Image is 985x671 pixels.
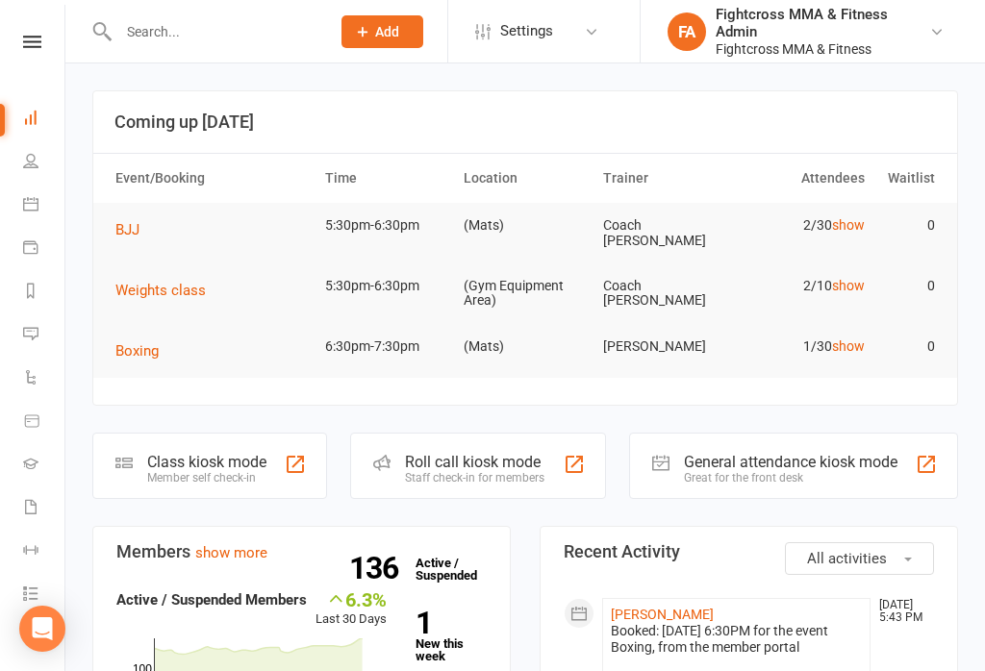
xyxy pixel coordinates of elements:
span: Add [375,24,399,39]
a: Reports [23,271,66,314]
div: FA [668,12,706,51]
a: People [23,141,66,185]
td: 6:30pm-7:30pm [316,324,456,369]
div: General attendance kiosk mode [684,453,897,471]
a: [PERSON_NAME] [611,607,714,622]
h3: Members [116,542,487,561]
td: 2/10 [734,263,873,309]
div: Fightcross MMA & Fitness [716,40,929,58]
td: (Gym Equipment Area) [455,263,594,324]
a: show [832,338,865,354]
td: 0 [873,324,943,369]
span: BJJ [115,221,139,238]
a: show [832,278,865,293]
td: 1/30 [734,324,873,369]
span: All activities [807,550,887,567]
button: Weights class [115,279,219,302]
h3: Coming up [DATE] [114,112,936,132]
div: Open Intercom Messenger [19,606,65,652]
a: 136Active / Suspended [406,542,491,596]
span: Weights class [115,282,206,299]
time: [DATE] 5:43 PM [870,599,933,624]
button: All activities [785,542,934,575]
td: Coach [PERSON_NAME] [594,263,734,324]
input: Search... [113,18,316,45]
div: Booked: [DATE] 6:30PM for the event Boxing, from the member portal [611,623,862,656]
td: [PERSON_NAME] [594,324,734,369]
td: 5:30pm-6:30pm [316,263,456,309]
td: Coach [PERSON_NAME] [594,203,734,263]
h3: Recent Activity [564,542,934,561]
th: Event/Booking [107,154,316,203]
button: BJJ [115,218,153,241]
td: (Mats) [455,203,594,248]
div: Staff check-in for members [405,471,544,485]
div: Fightcross MMA & Fitness Admin [716,6,929,40]
strong: Active / Suspended Members [116,591,307,609]
td: 5:30pm-6:30pm [316,203,456,248]
td: 2/30 [734,203,873,248]
a: Calendar [23,185,66,228]
button: Boxing [115,339,172,362]
div: Last 30 Days [316,588,387,630]
strong: 1 [416,609,479,637]
div: Class kiosk mode [147,453,266,471]
button: Add [341,15,423,48]
a: show more [195,544,267,561]
strong: 136 [349,554,406,583]
a: Dashboard [23,98,66,141]
div: Member self check-in [147,471,266,485]
th: Time [316,154,456,203]
th: Location [455,154,594,203]
div: 6.3% [316,588,387,609]
span: Boxing [115,342,159,360]
td: 0 [873,203,943,248]
a: Product Sales [23,401,66,444]
a: Payments [23,228,66,271]
th: Attendees [734,154,873,203]
th: Waitlist [873,154,943,203]
td: (Mats) [455,324,594,369]
th: Trainer [594,154,734,203]
div: Great for the front desk [684,471,897,485]
a: 1New this week [416,609,487,662]
div: Roll call kiosk mode [405,453,544,471]
td: 0 [873,263,943,309]
a: show [832,217,865,233]
span: Settings [500,10,553,53]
